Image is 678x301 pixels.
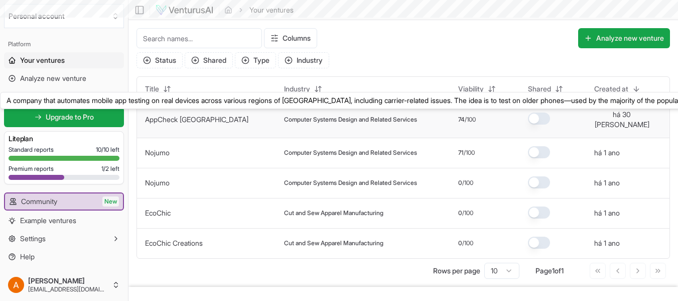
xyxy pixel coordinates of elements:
[594,148,620,158] button: há 1 ano
[433,266,480,276] p: Rows per page
[458,116,465,124] span: 74
[21,196,57,207] span: Community
[145,208,171,218] button: EcoChic
[458,209,462,217] span: 0
[145,148,170,157] a: Nojumo
[278,81,328,97] button: Industry
[28,276,108,285] span: [PERSON_NAME]
[284,179,417,187] span: Computer Systems Design and Related Services
[464,149,475,157] span: /100
[9,146,54,154] span: Standard reports
[145,84,159,94] span: Title
[594,110,649,130] button: há 30 [PERSON_NAME]
[462,239,473,247] span: /100
[465,116,476,124] span: /100
[101,165,119,173] span: 1 / 2 left
[20,234,46,244] span: Settings
[594,238,620,248] button: há 1 ano
[552,266,555,275] span: 1
[278,52,329,68] button: Industry
[4,70,124,86] a: Analyze new venture
[145,238,203,248] button: EcoChic Creations
[284,149,417,157] span: Computer Systems Design and Related Services
[139,81,177,97] button: Title
[594,84,628,94] span: Created at
[145,115,248,124] a: AppCheck [GEOGRAPHIC_DATA]
[145,209,171,217] a: EcoChic
[145,239,203,247] a: EcoChic Creations
[4,249,124,265] a: Help
[8,277,24,293] img: ACg8ocLo2YqbDyXwm31vU8l9U9iwBTV5Gdb82VirKzt35Ha_vjr6Qg=s96-c
[4,36,124,52] div: Platform
[561,266,564,275] span: 1
[284,239,383,247] span: Cut and Sew Apparel Manufacturing
[235,52,276,68] button: Type
[528,84,551,94] span: Shared
[4,231,124,247] button: Settings
[102,196,119,207] span: New
[137,28,262,48] input: Search names...
[588,81,646,97] button: Created at
[20,55,65,65] span: Your ventures
[578,28,670,48] button: Analyze new venture
[96,146,119,154] span: 10 / 10 left
[284,84,310,94] span: Industry
[28,285,108,293] span: [EMAIL_ADDRESS][DOMAIN_NAME]
[145,115,248,125] button: AppCheck [GEOGRAPHIC_DATA]
[4,273,124,297] button: [PERSON_NAME][EMAIL_ADDRESS][DOMAIN_NAME]
[462,209,473,217] span: /100
[185,52,233,68] button: Shared
[20,252,35,262] span: Help
[145,148,170,158] button: Nojumo
[20,73,86,83] span: Analyze new venture
[9,165,54,173] span: Premium reports
[555,266,561,275] span: of
[145,178,170,187] a: Nojumo
[4,107,124,127] a: Upgrade to Pro
[4,52,124,68] a: Your ventures
[594,178,620,188] button: há 1 ano
[284,209,383,217] span: Cut and Sew Apparel Manufacturing
[264,28,317,48] button: Columns
[458,239,462,247] span: 0
[9,134,119,144] h3: Lite plan
[284,116,417,124] span: Computer Systems Design and Related Services
[145,178,170,188] button: Nojumo
[458,84,484,94] span: Viability
[5,193,123,210] a: CommunityNew
[522,81,569,97] button: Shared
[535,266,552,275] span: Page
[4,213,124,229] a: Example ventures
[20,216,76,226] span: Example ventures
[137,52,183,68] button: Status
[452,81,502,97] button: Viability
[458,149,464,157] span: 71
[462,179,473,187] span: /100
[594,208,620,218] button: há 1 ano
[458,179,462,187] span: 0
[46,112,94,122] span: Upgrade to Pro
